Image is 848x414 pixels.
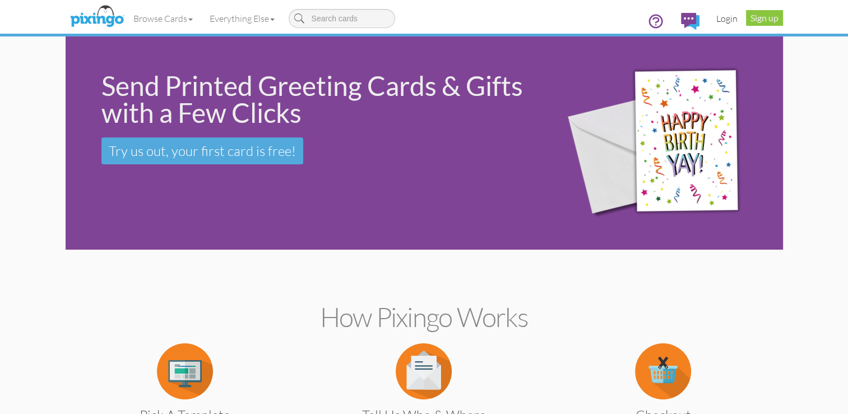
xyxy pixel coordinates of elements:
[125,4,201,33] a: Browse Cards
[681,13,699,30] img: comments.svg
[201,4,283,33] a: Everything Else
[157,343,213,399] img: item.alt
[109,142,296,159] span: Try us out, your first card is free!
[85,302,763,332] h2: How Pixingo works
[708,4,746,33] a: Login
[746,10,783,26] a: Sign up
[396,343,452,399] img: item.alt
[67,3,127,31] img: pixingo logo
[289,9,395,28] input: Search cards
[101,137,303,164] a: Try us out, your first card is free!
[550,39,780,247] img: 942c5090-71ba-4bfc-9a92-ca782dcda692.png
[635,343,691,399] img: item.alt
[101,72,535,126] div: Send Printed Greeting Cards & Gifts with a Few Clicks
